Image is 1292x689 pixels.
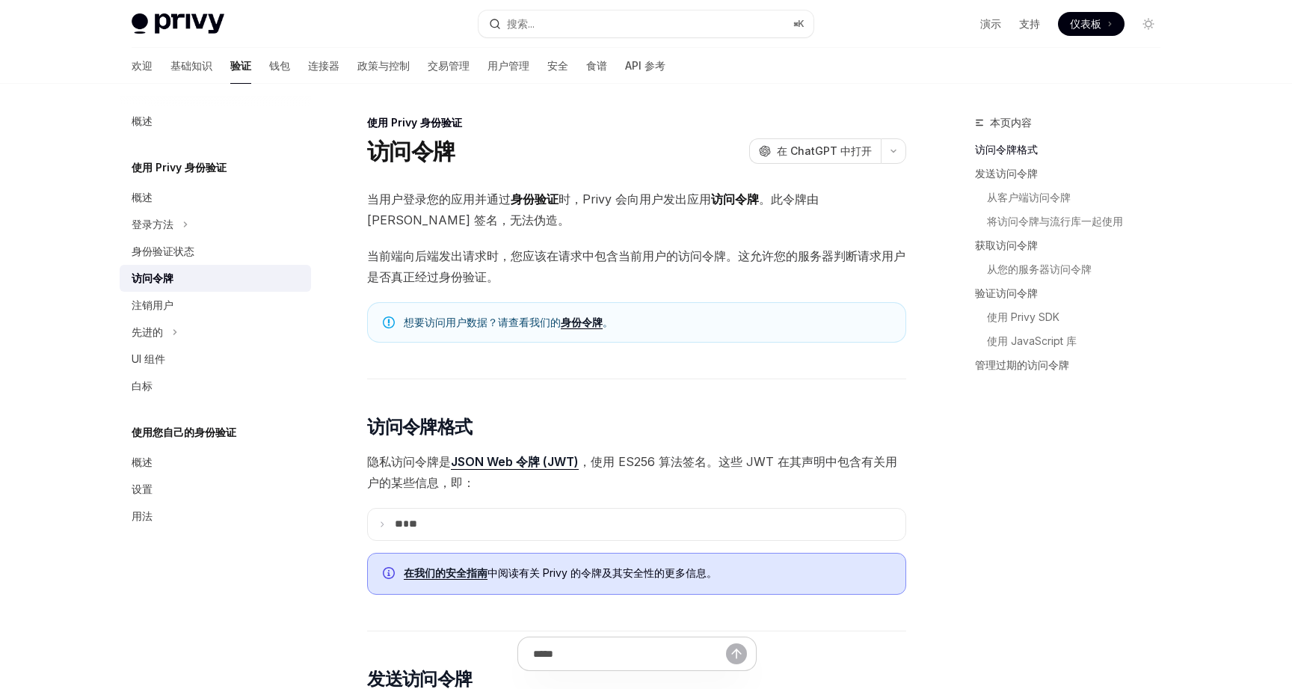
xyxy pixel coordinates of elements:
font: 登录方法 [132,218,173,230]
font: 当前端向后端发出请求时，您应该在请求中包含当前用户的访问令牌。这允许您的服务器判断请求用户是否真正经过身份验证。 [367,248,905,284]
font: 概述 [132,114,153,127]
font: 支持 [1019,17,1040,30]
a: 支持 [1019,16,1040,31]
font: ，使用 ES256 算法签名。这些 JWT 在其声明中包含有关用户的某些信息，即： [367,454,897,490]
font: 概述 [132,191,153,203]
a: 访问令牌格式 [975,138,1172,162]
a: 钱包 [269,48,290,84]
font: 白标 [132,379,153,392]
a: 基础知识 [170,48,212,84]
a: 用户管理 [487,48,529,84]
font: 政策与控制 [357,59,410,72]
font: 使用 Privy 身份验证 [367,116,462,129]
font: 。 [603,316,613,328]
font: 用户管理 [487,59,529,72]
a: 验证 [230,48,251,84]
a: 使用 JavaScript 库 [987,329,1172,353]
font: 从您的服务器访问令牌 [987,263,1092,275]
font: 验证 [230,59,251,72]
a: 安全 [547,48,568,84]
font: ⌘ [793,18,798,29]
font: 从客户端访问令牌 [987,191,1071,203]
font: 概述 [132,456,153,468]
a: 验证访问令牌 [975,281,1172,305]
font: 发送访问令牌 [975,167,1038,180]
font: 身份验证状态 [132,245,194,257]
a: 用法 [120,503,311,530]
button: 发送消息 [726,643,747,664]
a: 管理过期的访问令牌 [975,353,1172,377]
font: 管理过期的访问令牌 [975,358,1069,371]
font: 访问令牌格式 [975,143,1038,156]
button: 切换暗模式 [1136,12,1160,36]
font: 当用户登录您的应用并通过 [367,192,511,206]
font: 连接器 [308,59,339,72]
font: 使用 JavaScript 库 [987,334,1077,347]
font: 仪表板 [1070,17,1101,30]
font: 访问令牌 [132,272,173,284]
font: 安全 [547,59,568,72]
button: 搜索...⌘K [479,10,813,37]
a: 连接器 [308,48,339,84]
a: 发送访问令牌 [975,162,1172,186]
a: 概述 [120,108,311,135]
a: 设置 [120,476,311,503]
a: 注销用户 [120,292,311,319]
font: 钱包 [269,59,290,72]
a: 概述 [120,449,311,476]
font: 设置 [132,483,153,495]
font: 注销用户 [132,298,173,311]
a: API 参考 [625,48,665,84]
font: JSON Web 令牌 (JWT) [451,454,579,469]
font: UI 组件 [132,352,165,365]
font: 时，Privy 会向用户发出应用 [559,192,711,206]
a: 食谱 [586,48,607,84]
font: 用法 [132,509,153,522]
svg: 信息 [383,567,398,582]
font: 隐私访问令牌是 [367,454,451,469]
a: 将访问令牌与流行库一起使用 [987,209,1172,233]
a: 身份令牌 [561,316,603,329]
a: UI 组件 [120,346,311,373]
font: 访问令牌 [711,192,759,206]
font: API 参考 [625,59,665,72]
a: 从客户端访问令牌 [987,186,1172,209]
font: 先进的 [132,325,163,338]
a: 概述 [120,184,311,211]
a: 仪表板 [1058,12,1125,36]
font: 交易管理 [428,59,470,72]
a: 访问令牌 [120,265,311,292]
font: 中阅读有关 Privy 的令牌及其安全性的更多信息 [487,566,707,579]
a: 从您的服务器访问令牌 [987,257,1172,281]
font: 想要访问用户数据？请查看我们的 [404,316,561,328]
font: 验证访问令牌 [975,287,1038,299]
font: 食谱 [586,59,607,72]
font: 本页内容 [990,116,1032,129]
a: 使用 Privy SDK [987,305,1172,329]
font: 获取访问令牌 [975,239,1038,251]
font: 在 ChatGPT 中打开 [777,144,872,157]
a: 在我们的安全指南 [404,566,487,580]
a: 白标 [120,373,311,399]
font: 访问令牌 [367,138,455,165]
font: 搜索... [507,17,535,30]
button: 在 ChatGPT 中打开 [749,138,881,164]
a: 身份验证状态 [120,238,311,265]
font: 使用 Privy 身份验证 [132,161,227,174]
font: 使用您自己的身份验证 [132,426,236,438]
font: 访问令牌格式 [367,416,472,438]
font: 欢迎 [132,59,153,72]
svg: 笔记 [383,316,395,328]
a: 欢迎 [132,48,153,84]
font: 使用 Privy SDK [987,310,1059,323]
font: 将访问令牌与流行库一起使用 [987,215,1123,227]
font: 身份验证 [511,192,559,206]
font: 演示 [980,17,1001,30]
a: 交易管理 [428,48,470,84]
img: 灯光标志 [132,13,224,34]
a: 政策与控制 [357,48,410,84]
font: 基础知识 [170,59,212,72]
a: JSON Web 令牌 (JWT) [451,454,579,470]
font: 。 [707,566,717,579]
